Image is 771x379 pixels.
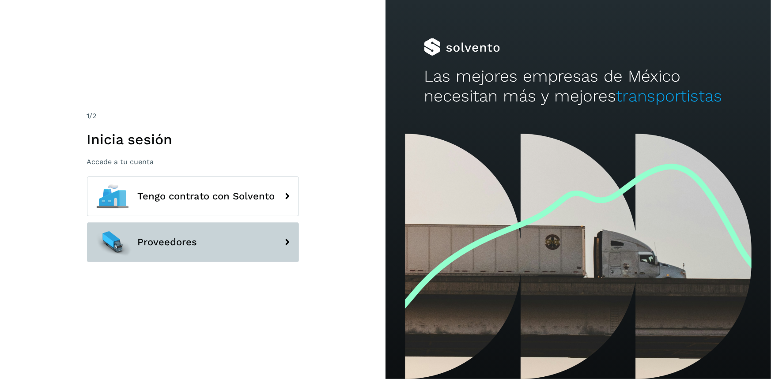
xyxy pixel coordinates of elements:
[87,222,299,262] button: Proveedores
[138,191,275,202] span: Tengo contrato con Solvento
[87,112,90,120] span: 1
[616,86,722,105] span: transportistas
[87,176,299,216] button: Tengo contrato con Solvento
[87,158,299,166] p: Accede a tu cuenta
[87,131,299,148] h1: Inicia sesión
[87,111,299,121] div: /2
[138,237,197,248] span: Proveedores
[424,67,732,106] h2: Las mejores empresas de México necesitan más y mejores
